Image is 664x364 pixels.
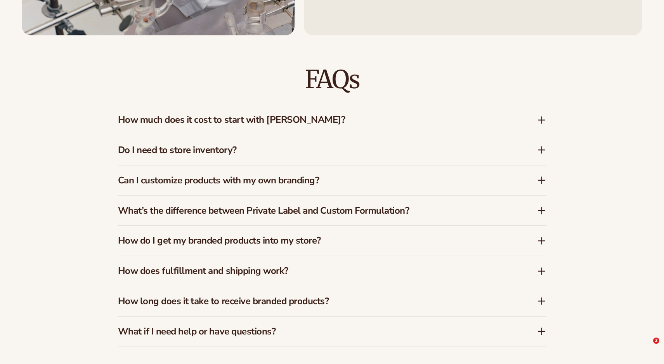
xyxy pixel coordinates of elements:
[653,338,659,344] span: 2
[118,265,514,277] h3: How does fulfillment and shipping work?
[118,235,514,246] h3: How do I get my branded products into my store?
[118,66,546,92] h2: FAQs
[118,145,514,156] h3: Do I need to store inventory?
[118,205,514,216] h3: What’s the difference between Private Label and Custom Formulation?
[118,296,514,307] h3: How long does it take to receive branded products?
[118,114,514,125] h3: How much does it cost to start with [PERSON_NAME]?
[118,326,514,337] h3: What if I need help or have questions?
[118,175,514,186] h3: Can I customize products with my own branding?
[637,338,656,356] iframe: Intercom live chat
